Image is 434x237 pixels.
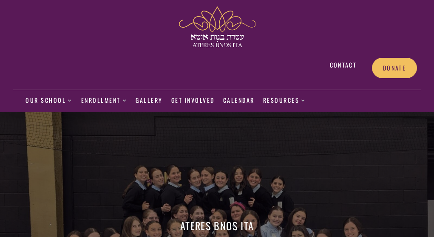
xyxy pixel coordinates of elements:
span: Donate [383,64,406,72]
a: Enrollment [81,91,128,110]
a: Resources [263,91,306,110]
h1: Ateres Bnos Ita [14,220,420,231]
a: Calendar [223,91,255,110]
img: ateres [179,6,255,47]
a: Our School [26,91,73,110]
a: Gallery [136,91,163,110]
a: Contact [321,58,366,72]
a: Donate [372,58,417,78]
a: Get Involved [171,91,215,110]
span: Contact [330,61,357,69]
